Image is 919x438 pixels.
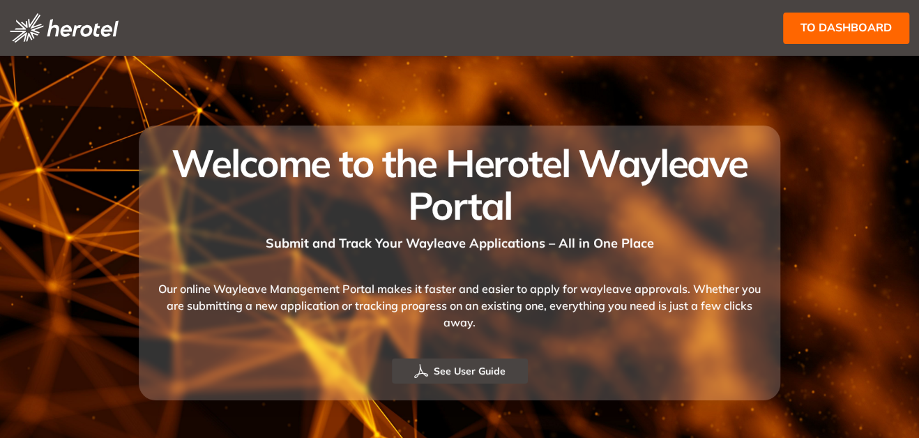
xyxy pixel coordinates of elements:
[800,19,892,36] span: to dashboard
[434,363,506,379] span: See User Guide
[783,13,909,44] button: to dashboard
[10,13,119,43] img: logo
[392,358,528,384] button: See User Guide
[155,252,764,358] div: Our online Wayleave Management Portal makes it faster and easier to apply for wayleave approvals....
[172,139,747,229] span: Welcome to the Herotel Wayleave Portal
[155,227,764,252] div: Submit and Track Your Wayleave Applications – All in One Place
